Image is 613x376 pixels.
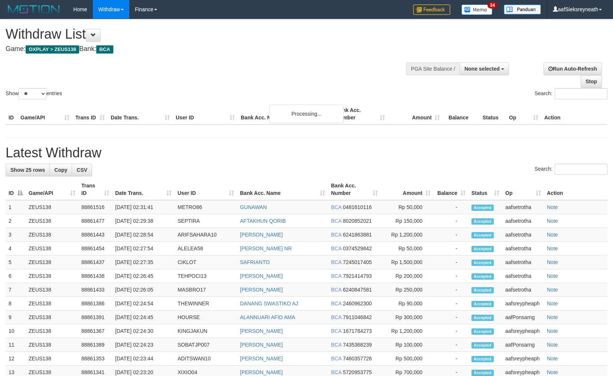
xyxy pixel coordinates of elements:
label: Search: [535,88,607,99]
td: ZEUS138 [26,214,78,228]
td: 9 [6,311,26,324]
a: AFTAKHUN QORIB [240,218,286,224]
span: Accepted [471,260,494,266]
span: BCA [331,342,341,348]
select: Showentries [19,88,46,99]
th: Action [541,103,607,125]
td: 4 [6,242,26,256]
td: - [434,256,468,269]
td: [DATE] 02:26:45 [112,269,175,283]
span: Copy 7911046842 to clipboard [343,314,372,320]
td: 11 [6,338,26,352]
td: Rp 250,000 [381,283,434,297]
td: ZEUS138 [26,269,78,283]
td: 88861438 [78,269,112,283]
td: - [434,228,468,242]
td: 6 [6,269,26,283]
th: Bank Acc. Number [333,103,388,125]
th: Trans ID: activate to sort column ascending [78,179,112,200]
span: BCA [331,232,341,238]
span: Accepted [471,301,494,307]
a: Note [547,287,558,293]
a: CSV [72,164,92,176]
td: ZEUS138 [26,256,78,269]
td: 88861389 [78,338,112,352]
td: - [434,338,468,352]
td: TEHPOCI13 [175,269,237,283]
td: - [434,269,468,283]
a: GUNAWAN [240,204,267,210]
a: SAFRIANTO [240,259,270,265]
td: ZEUS138 [26,352,78,366]
td: ZEUS138 [26,242,78,256]
td: aafsetrotha [502,214,544,228]
a: [PERSON_NAME] [240,287,283,293]
a: Note [547,301,558,306]
td: [DATE] 02:24:45 [112,311,175,324]
span: Accepted [471,342,494,348]
a: Run Auto-Refresh [544,62,602,75]
th: ID: activate to sort column descending [6,179,26,200]
td: THEWINNER [175,297,237,311]
td: ZEUS138 [26,324,78,338]
td: - [434,200,468,214]
th: User ID [173,103,238,125]
span: Accepted [471,356,494,362]
td: - [434,324,468,338]
th: Op: activate to sort column ascending [502,179,544,200]
td: [DATE] 02:31:41 [112,200,175,214]
span: 34 [487,2,497,9]
span: Copy 8020852021 to clipboard [343,218,372,224]
td: aafsetrotha [502,228,544,242]
span: Accepted [471,273,494,280]
td: 88861454 [78,242,112,256]
td: [DATE] 02:23:44 [112,352,175,366]
td: [DATE] 02:24:23 [112,338,175,352]
th: Status: activate to sort column ascending [468,179,502,200]
span: Accepted [471,205,494,211]
div: Processing... [269,105,344,123]
td: Rp 1,200,000 [381,228,434,242]
img: panduan.png [504,4,541,15]
span: BCA [96,45,113,54]
a: [PERSON_NAME] [240,356,283,361]
td: ZEUS138 [26,297,78,311]
th: Game/API: activate to sort column ascending [26,179,78,200]
td: 88861353 [78,352,112,366]
span: BCA [331,287,341,293]
td: - [434,283,468,297]
span: Copy 5720953775 to clipboard [343,369,372,375]
a: Note [547,204,558,210]
span: Copy 7460357726 to clipboard [343,356,372,361]
img: MOTION_logo.png [6,4,62,15]
td: 88861386 [78,297,112,311]
span: None selected [464,66,500,72]
span: Copy 6241863881 to clipboard [343,232,372,238]
td: ZEUS138 [26,338,78,352]
td: - [434,297,468,311]
td: ADITSWAN10 [175,352,237,366]
img: Button%20Memo.svg [461,4,493,15]
td: 88861477 [78,214,112,228]
span: Copy 0374529842 to clipboard [343,245,372,251]
a: ALANNUARI AFID AMA [240,314,295,320]
button: None selected [460,62,509,75]
label: Show entries [6,88,62,99]
span: BCA [331,259,341,265]
label: Search: [535,164,607,175]
span: BCA [331,314,341,320]
td: Rp 300,000 [381,311,434,324]
td: 3 [6,228,26,242]
th: Bank Acc. Name [238,103,333,125]
span: BCA [331,245,341,251]
a: [PERSON_NAME] [240,328,283,334]
span: Accepted [471,315,494,321]
th: Bank Acc. Name: activate to sort column ascending [237,179,328,200]
span: Copy 7921414793 to clipboard [343,273,372,279]
td: 88861391 [78,311,112,324]
span: Accepted [471,287,494,293]
a: DANANG SWASTIKO AJ [240,301,298,306]
td: aafsetrotha [502,200,544,214]
td: [DATE] 02:24:54 [112,297,175,311]
span: Copy 2460962300 to clipboard [343,301,372,306]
